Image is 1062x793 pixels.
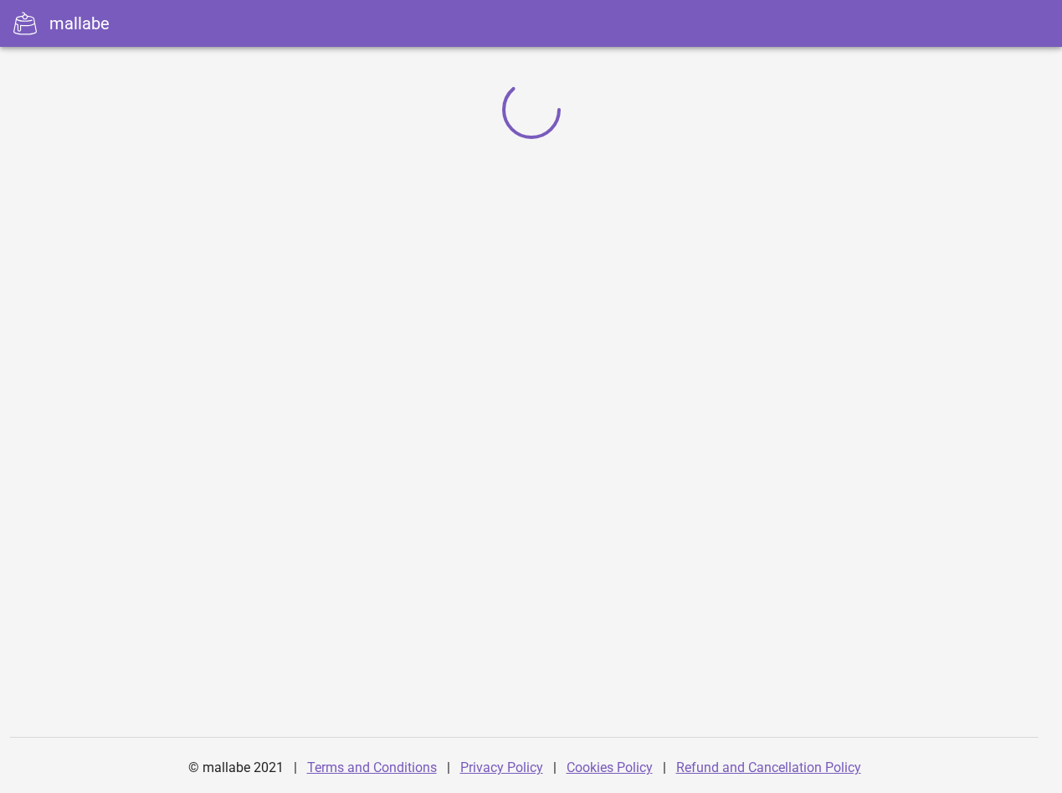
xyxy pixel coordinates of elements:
[567,760,653,775] a: Cookies Policy
[49,11,110,36] div: mallabe
[447,748,450,788] div: |
[676,760,861,775] a: Refund and Cancellation Policy
[460,760,543,775] a: Privacy Policy
[294,748,297,788] div: |
[553,748,557,788] div: |
[663,748,666,788] div: |
[307,760,437,775] a: Terms and Conditions
[178,748,294,788] div: © mallabe 2021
